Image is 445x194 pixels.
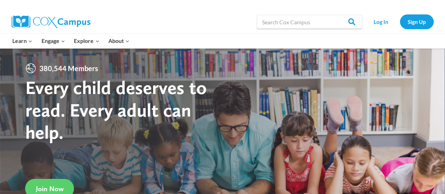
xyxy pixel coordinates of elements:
[12,36,32,45] span: Learn
[37,63,101,74] span: 380,544 Members
[257,15,362,29] input: Search Cox Campus
[36,184,64,193] span: Join Now
[42,36,65,45] span: Engage
[12,15,90,28] img: Cox Campus
[74,36,99,45] span: Explore
[108,36,129,45] span: About
[400,14,434,29] a: Sign Up
[366,14,434,29] nav: Secondary Navigation
[366,14,396,29] a: Log In
[25,76,207,143] strong: Every child deserves to read. Every adult can help.
[8,33,134,48] nav: Primary Navigation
